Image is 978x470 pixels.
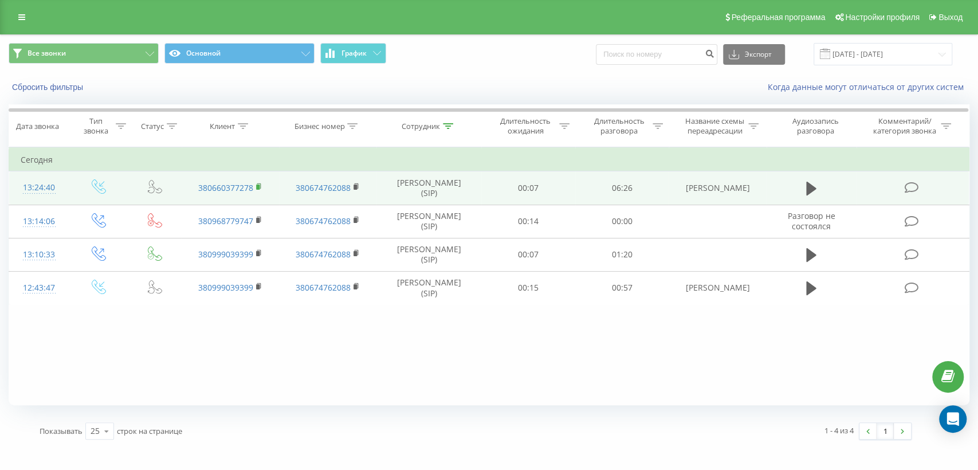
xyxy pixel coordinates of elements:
div: Бизнес номер [294,122,344,131]
td: 00:07 [481,171,575,205]
a: 380674762088 [296,282,351,293]
div: 13:14:06 [21,210,57,233]
div: Комментарий/категория звонка [871,116,938,136]
span: Реферальная программа [731,13,825,22]
div: Аудиозапись разговора [778,116,853,136]
div: Open Intercom Messenger [939,405,967,433]
span: строк на странице [117,426,182,436]
td: 00:57 [575,271,669,304]
td: [PERSON_NAME] (SIP) [376,205,481,238]
div: Клиент [210,122,235,131]
td: [PERSON_NAME] (SIP) [376,238,481,271]
div: Дата звонка [16,122,59,131]
button: Сбросить фильтры [9,82,89,92]
td: 01:20 [575,238,669,271]
td: 00:07 [481,238,575,271]
a: 380674762088 [296,249,351,260]
div: Тип звонка [79,116,113,136]
a: 380999039399 [198,282,253,293]
div: Статус [141,122,164,131]
td: 00:00 [575,205,669,238]
div: Длительность ожидания [495,116,556,136]
a: 1 [877,423,894,439]
td: [PERSON_NAME] [669,171,766,205]
td: [PERSON_NAME] [669,271,766,304]
button: Основной [164,43,315,64]
span: График [341,49,367,57]
button: Экспорт [723,44,785,65]
a: 380674762088 [296,216,351,226]
button: График [320,43,386,64]
a: 380999039399 [198,249,253,260]
a: 380674762088 [296,182,351,193]
span: Выход [938,13,963,22]
td: 00:15 [481,271,575,304]
span: Настройки профиля [845,13,920,22]
td: [PERSON_NAME] (SIP) [376,271,481,304]
a: Когда данные могут отличаться от других систем [768,81,969,92]
input: Поиск по номеру [596,44,717,65]
div: 1 - 4 из 4 [824,425,854,436]
td: 06:26 [575,171,669,205]
button: Все звонки [9,43,159,64]
td: 00:14 [481,205,575,238]
div: 12:43:47 [21,277,57,299]
div: 25 [91,425,100,437]
span: Показывать [40,426,83,436]
td: [PERSON_NAME] (SIP) [376,171,481,205]
span: Разговор не состоялся [788,210,835,232]
a: 380660377278 [198,182,253,193]
div: Длительность разговора [588,116,650,136]
div: 13:24:40 [21,177,57,199]
span: Все звонки [28,49,66,58]
div: Сотрудник [402,122,440,131]
td: Сегодня [9,148,969,171]
a: 380968779747 [198,216,253,226]
div: Название схемы переадресации [684,116,745,136]
div: 13:10:33 [21,244,57,266]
